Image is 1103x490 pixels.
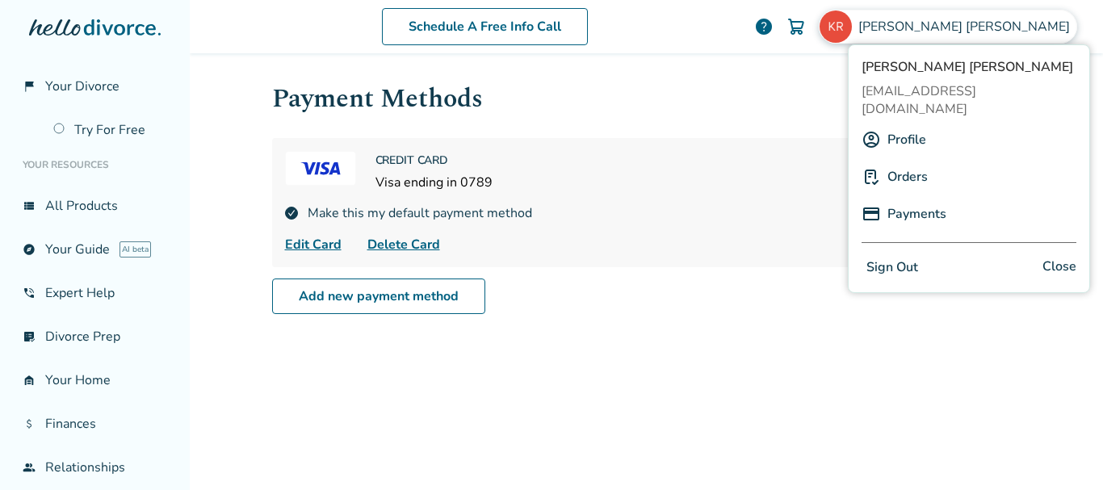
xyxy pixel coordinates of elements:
img: VISA [285,152,356,186]
a: Add new payment method [272,279,485,314]
img: Cart [786,17,806,36]
a: Orders [887,161,928,192]
img: P [862,167,881,186]
img: P [862,204,881,224]
span: Edit Card [285,235,342,254]
a: help [754,17,774,36]
a: garage_homeYour Home [13,362,177,399]
span: garage_home [23,374,36,387]
span: list_alt_check [23,330,36,343]
span: flag_2 [23,80,36,93]
a: Profile [887,124,926,155]
a: flag_2Your Divorce [13,68,177,105]
h4: Credit Card [375,151,493,170]
img: A [862,130,881,149]
a: phone_in_talkExpert Help [13,274,177,312]
li: Your Resources [13,149,177,181]
span: attach_money [23,417,36,430]
a: groupRelationships [13,449,177,486]
a: exploreYour GuideAI beta [13,231,177,268]
button: Sign Out [862,256,923,279]
span: explore [23,243,36,256]
span: [EMAIL_ADDRESS][DOMAIN_NAME] [862,82,1076,118]
span: Your Divorce [45,77,120,95]
span: phone_in_talk [23,287,36,299]
iframe: Chat Widget [1022,413,1103,490]
a: Try For Free [44,111,177,149]
a: attach_moneyFinances [13,405,177,442]
span: [PERSON_NAME] [PERSON_NAME] [858,18,1076,36]
span: view_list [23,199,36,212]
a: list_alt_checkDivorce Prep [13,318,177,355]
span: Delete Card [367,235,440,254]
a: view_listAll Products [13,187,177,224]
div: Make this my default payment method [285,204,1009,222]
h1: Payment Methods [272,79,1021,119]
a: Schedule A Free Info Call [382,8,588,45]
a: Payments [887,199,946,229]
img: powertoole@earthlink.net [820,10,852,43]
span: [PERSON_NAME] [PERSON_NAME] [862,58,1076,76]
span: group [23,461,36,474]
span: Visa ending in 0789 [375,174,493,191]
span: Close [1042,256,1076,279]
span: AI beta [120,241,151,258]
